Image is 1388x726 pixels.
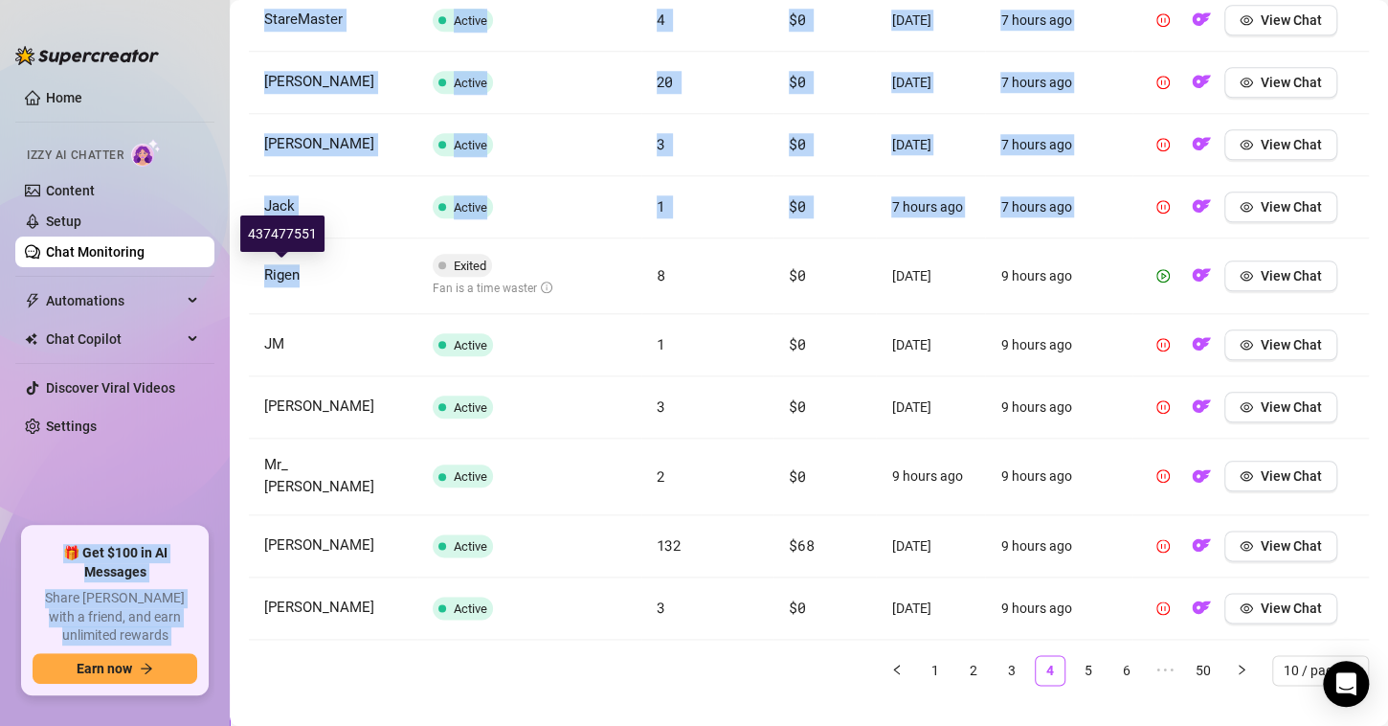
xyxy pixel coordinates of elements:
img: OF [1192,466,1211,486]
span: View Chat [1261,75,1322,90]
li: 3 [996,655,1027,686]
span: View Chat [1261,137,1322,152]
a: 50 [1189,656,1218,685]
button: View Chat [1224,261,1337,291]
span: View Chat [1261,268,1322,284]
a: Setup [46,214,81,229]
span: pause-circle [1156,400,1170,414]
span: Active [454,138,487,152]
span: View Chat [1261,538,1322,554]
img: Chat Copilot [25,332,37,346]
span: 8 [657,265,665,284]
a: Settings [46,419,97,434]
span: Active [454,400,487,415]
span: eye [1240,338,1253,352]
span: $0 [789,397,805,416]
button: OF [1186,329,1217,360]
a: OF [1186,272,1217,287]
span: Active [454,469,487,484]
img: OF [1192,397,1211,416]
a: 4 [1036,656,1064,685]
span: Active [454,338,487,352]
img: OF [1192,265,1211,284]
span: pause-circle [1156,138,1170,151]
a: 6 [1112,656,1141,685]
span: info-circle [541,282,552,293]
span: thunderbolt [25,293,40,308]
span: View Chat [1261,337,1322,352]
div: Open Intercom Messenger [1323,661,1369,707]
span: $0 [789,196,805,216]
span: eye [1240,469,1253,483]
button: OF [1186,461,1217,491]
span: $0 [789,334,805,353]
span: 2 [657,466,665,486]
button: View Chat [1224,392,1337,422]
span: pause-circle [1156,338,1170,352]
span: [PERSON_NAME] [264,536,374,554]
span: eye [1240,13,1253,27]
span: pause-circle [1156,539,1170,553]
span: Rigen [264,266,300,284]
span: pause-circle [1156,13,1170,27]
img: OF [1192,134,1211,153]
li: 1 [920,655,951,686]
span: eye [1240,200,1253,214]
a: 5 [1074,656,1103,685]
button: View Chat [1224,192,1337,222]
span: Active [454,13,487,28]
span: StareMaster [264,11,343,28]
img: OF [1192,196,1211,216]
span: [PERSON_NAME] [264,397,374,415]
span: 20 [657,72,673,91]
span: 3 [657,397,665,416]
span: left [891,664,903,675]
span: 1 [657,334,665,353]
button: View Chat [1224,593,1337,624]
img: OF [1192,72,1211,91]
a: OF [1186,203,1217,218]
span: Exited [454,259,486,273]
li: Next Page [1226,655,1257,686]
td: 7 hours ago [985,114,1132,176]
li: 6 [1111,655,1142,686]
span: right [1236,664,1247,675]
img: AI Chatter [131,139,161,167]
td: 9 hours ago [985,439,1132,515]
a: Home [46,90,82,105]
li: 50 [1188,655,1219,686]
span: pause-circle [1156,469,1170,483]
span: View Chat [1261,601,1322,616]
span: JM [264,335,284,352]
li: 4 [1035,655,1065,686]
a: OF [1186,604,1217,620]
td: 9 hours ago [876,439,985,515]
span: 10 / page [1284,656,1357,685]
td: [DATE] [876,376,985,439]
span: View Chat [1261,199,1322,215]
span: pause-circle [1156,601,1170,615]
td: 9 hours ago [985,376,1132,439]
a: 2 [959,656,988,685]
button: OF [1186,392,1217,422]
a: OF [1186,141,1217,156]
button: View Chat [1224,531,1337,561]
a: OF [1186,542,1217,557]
span: $0 [789,10,805,29]
span: $0 [789,466,805,486]
span: eye [1240,76,1253,89]
span: eye [1240,539,1253,553]
div: 437477551 [240,216,325,252]
span: [PERSON_NAME] [264,73,374,90]
td: 9 hours ago [985,578,1132,640]
button: OF [1186,531,1217,561]
img: logo-BBDzfeDw.svg [15,46,159,65]
button: OF [1186,129,1217,160]
td: [DATE] [876,314,985,376]
a: OF [1186,79,1217,94]
a: OF [1186,403,1217,419]
a: 3 [997,656,1026,685]
span: View Chat [1261,468,1322,484]
div: Page Size [1272,655,1369,686]
span: $0 [789,265,805,284]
